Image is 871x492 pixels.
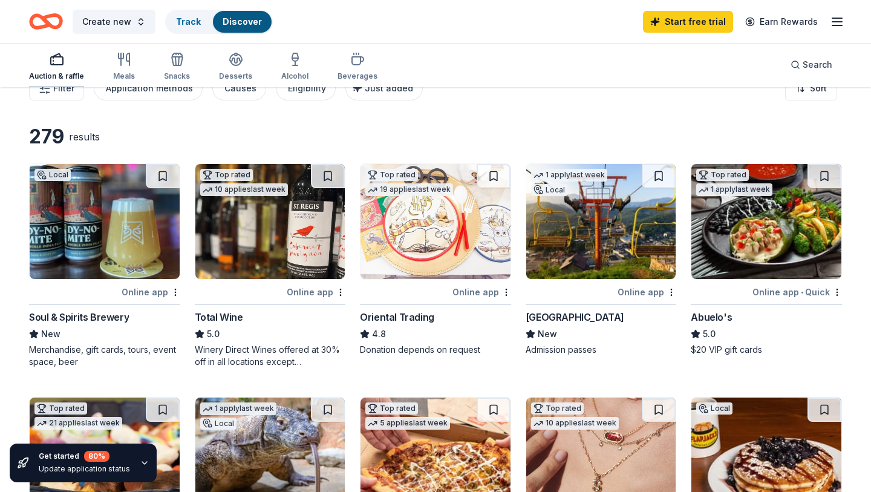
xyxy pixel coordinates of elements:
[224,81,256,96] div: Causes
[618,284,676,300] div: Online app
[365,169,418,181] div: Top rated
[738,11,825,33] a: Earn Rewards
[531,184,567,196] div: Local
[526,344,677,356] div: Admission passes
[531,169,607,182] div: 1 apply last week
[752,284,842,300] div: Online app Quick
[195,164,345,279] img: Image for Total Wine
[106,81,193,96] div: Application methods
[526,164,676,279] img: Image for Gatlinburg Skypark
[29,47,84,87] button: Auction & raffle
[41,327,60,341] span: New
[164,47,190,87] button: Snacks
[122,284,180,300] div: Online app
[30,164,180,279] img: Image for Soul & Spirits Brewery
[365,417,450,430] div: 5 applies last week
[360,344,511,356] div: Donation depends on request
[29,310,129,324] div: Soul & Spirits Brewery
[691,344,842,356] div: $20 VIP gift cards
[338,47,377,87] button: Beverages
[696,183,772,196] div: 1 apply last week
[345,76,423,100] button: Just added
[29,7,63,36] a: Home
[452,284,511,300] div: Online app
[200,183,288,196] div: 10 applies last week
[538,327,557,341] span: New
[531,417,619,430] div: 10 applies last week
[200,418,237,430] div: Local
[195,163,346,368] a: Image for Total WineTop rated10 applieslast weekOnline appTotal Wine5.0Winery Direct Wines offere...
[691,310,732,324] div: Abuelo's
[360,310,434,324] div: Oriental Trading
[276,76,336,100] button: Eligibility
[781,53,842,77] button: Search
[207,327,220,341] span: 5.0
[696,402,732,415] div: Local
[34,417,122,430] div: 21 applies last week
[195,310,243,324] div: Total Wine
[785,76,837,100] button: Sort
[281,71,308,81] div: Alcohol
[526,310,624,324] div: [GEOGRAPHIC_DATA]
[219,71,252,81] div: Desserts
[164,71,190,81] div: Snacks
[803,57,832,72] span: Search
[696,169,749,181] div: Top rated
[643,11,733,33] a: Start free trial
[703,327,716,341] span: 5.0
[29,344,180,368] div: Merchandise, gift cards, tours, event space, beer
[195,344,346,368] div: Winery Direct Wines offered at 30% off in all locations except [GEOGRAPHIC_DATA], [GEOGRAPHIC_DAT...
[338,71,377,81] div: Beverages
[531,402,584,415] div: Top rated
[223,16,262,27] a: Discover
[29,163,180,368] a: Image for Soul & Spirits BreweryLocalOnline appSoul & Spirits BreweryNewMerchandise, gift cards, ...
[29,71,84,81] div: Auction & raffle
[73,10,155,34] button: Create new
[219,47,252,87] button: Desserts
[29,125,64,149] div: 279
[82,15,131,29] span: Create new
[200,169,253,181] div: Top rated
[39,451,130,462] div: Get started
[113,47,135,87] button: Meals
[69,130,100,144] div: results
[94,76,203,100] button: Application methods
[810,81,827,96] span: Sort
[691,164,841,279] img: Image for Abuelo's
[288,81,326,96] div: Eligibility
[200,402,276,415] div: 1 apply last week
[34,169,71,181] div: Local
[526,163,677,356] a: Image for Gatlinburg Skypark1 applylast weekLocalOnline app[GEOGRAPHIC_DATA]NewAdmission passes
[29,76,84,100] button: Filter
[84,451,109,462] div: 80 %
[287,284,345,300] div: Online app
[212,76,266,100] button: Causes
[360,164,511,279] img: Image for Oriental Trading
[360,163,511,356] a: Image for Oriental TradingTop rated19 applieslast weekOnline appOriental Trading4.8Donation depen...
[365,402,418,415] div: Top rated
[39,464,130,474] div: Update application status
[372,327,386,341] span: 4.8
[34,402,87,415] div: Top rated
[113,71,135,81] div: Meals
[365,183,453,196] div: 19 applies last week
[365,83,413,93] span: Just added
[801,287,803,297] span: •
[691,163,842,356] a: Image for Abuelo's Top rated1 applylast weekOnline app•QuickAbuelo's5.0$20 VIP gift cards
[281,47,308,87] button: Alcohol
[53,81,74,96] span: Filter
[176,16,201,27] a: Track
[165,10,273,34] button: TrackDiscover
